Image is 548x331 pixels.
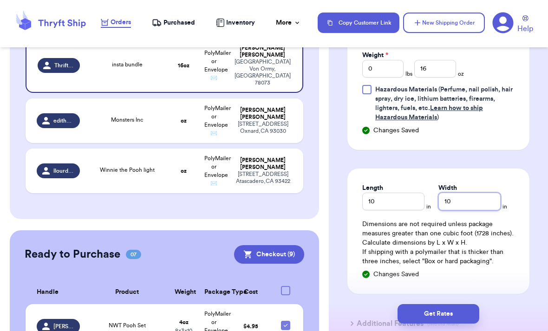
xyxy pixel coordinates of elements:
[53,323,74,330] span: [PERSON_NAME].aguilarr
[373,270,419,279] span: Changes Saved
[375,86,437,93] span: Hazardous Materials
[362,183,383,193] label: Length
[126,250,141,259] span: 07
[226,18,255,27] span: Inventory
[234,171,292,185] div: [STREET_ADDRESS] Atascadero , CA 93422
[178,63,189,68] strong: 16 oz
[204,105,231,136] span: PolyMailer or Envelope ✉️
[458,70,464,78] span: oz
[109,323,146,328] span: NWT Pooh Set
[163,18,195,27] span: Purchased
[199,280,228,304] th: Package Type
[362,51,388,60] label: Weight
[234,58,291,86] div: [GEOGRAPHIC_DATA] Von Ormy , [GEOGRAPHIC_DATA] 78073
[111,117,143,123] span: Monsters Inc
[228,280,273,304] th: Cost
[179,319,189,325] strong: 4 oz
[243,324,258,329] span: $ 4.95
[53,167,74,175] span: llourdesespinoza_garnica
[426,203,431,210] span: in
[181,118,187,123] strong: oz
[234,45,291,58] div: [PERSON_NAME] [PERSON_NAME]
[111,18,131,27] span: Orders
[25,247,120,262] h2: Ready to Purchase
[373,126,419,135] span: Changes Saved
[234,121,292,135] div: [STREET_ADDRESS] Oxnard , CA 93030
[318,13,399,33] button: Copy Customer Link
[152,18,195,27] a: Purchased
[37,287,59,297] span: Handle
[112,62,143,67] span: insta bundle
[502,203,507,210] span: in
[181,168,187,174] strong: oz
[403,13,485,33] button: New Shipping Order
[101,18,131,28] a: Orders
[362,247,515,266] p: If shipping with a polymailer that is thicker than three inches, select "Box or hard packaging".
[375,86,513,121] span: (Perfume, nail polish, hair spray, dry ice, lithium batteries, firearms, lighters, fuels, etc. )
[204,50,231,81] span: PolyMailer or Envelope ✉️
[517,23,533,34] span: Help
[216,18,255,27] a: Inventory
[100,167,155,173] span: Winnie the Pooh light
[234,107,292,121] div: [PERSON_NAME] [PERSON_NAME]
[53,117,74,124] span: edithxfm
[398,304,479,324] button: Get Rates
[234,157,292,171] div: [PERSON_NAME] [PERSON_NAME]
[169,280,199,304] th: Weight
[54,62,74,69] span: Thriftingwxo
[204,156,231,186] span: PolyMailer or Envelope ✉️
[276,18,301,27] div: More
[438,183,457,193] label: Width
[234,245,304,264] button: Checkout (9)
[517,15,533,34] a: Help
[362,220,515,266] div: Dimensions are not required unless package measures greater than one cubic foot (1728 inches). Ca...
[405,70,412,78] span: lbs
[85,280,169,304] th: Product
